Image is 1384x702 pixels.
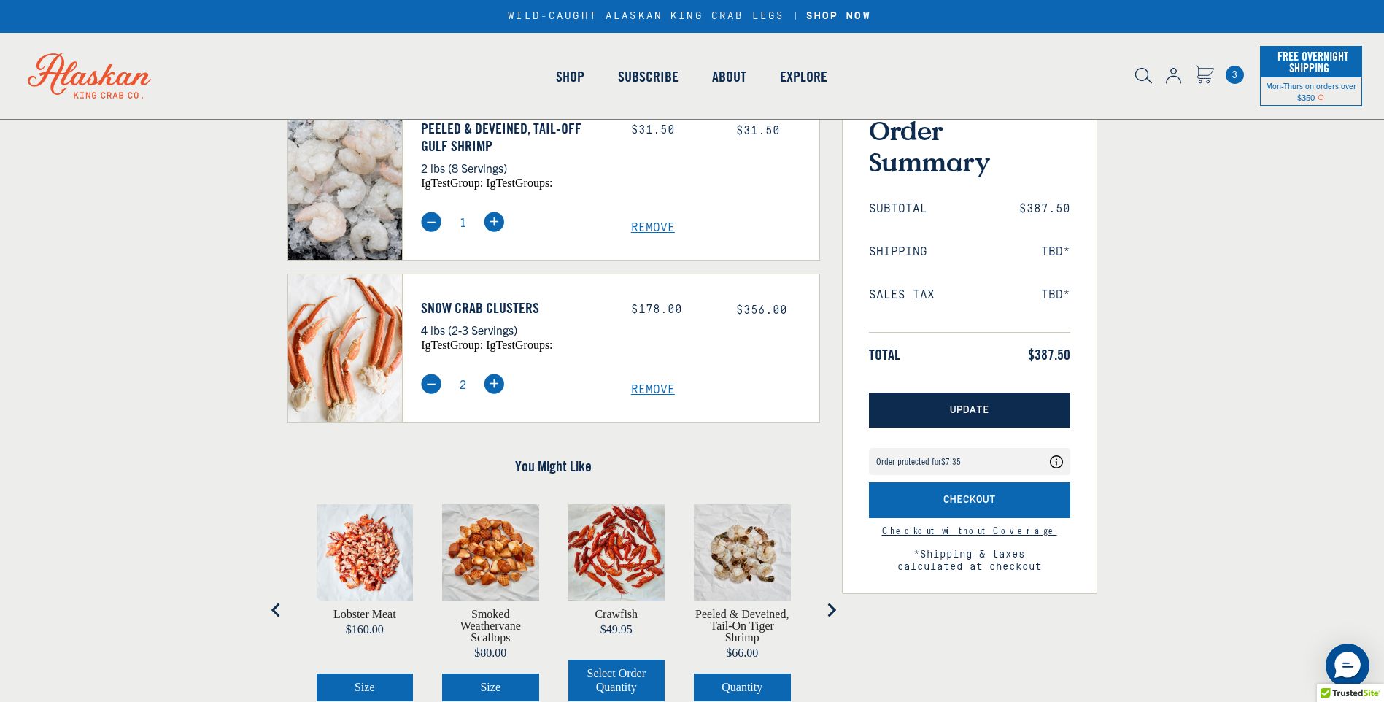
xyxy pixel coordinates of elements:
div: route shipping protection selector element [869,441,1070,482]
span: Size [480,681,500,693]
span: $387.50 [1019,202,1070,216]
a: Continue to checkout without Shipping Protection [882,524,1057,537]
a: About [695,35,763,118]
img: Smoked Weathervane Scallops [442,504,539,601]
span: 3 [1226,66,1244,84]
div: Order protected for $7.35 [876,457,961,466]
img: Alaskan King Crab Co. logo [7,33,171,119]
div: $178.00 [631,303,714,317]
a: Remove [631,221,819,235]
button: Update [869,393,1070,428]
span: $31.50 [736,124,780,137]
div: Messenger Dummy Widget [1326,644,1369,687]
span: igTestGroups: [486,177,552,189]
a: View Smoked Weathervane Scallops [442,609,539,644]
a: Shop [539,35,601,118]
a: Peeled & Deveined, Tail-Off Gulf Shrimp [421,120,609,155]
strong: SHOP NOW [806,10,871,22]
a: Explore [763,35,844,118]
span: $160.00 [346,623,384,636]
button: Select Peeled & Deveined, Tail-On Tiger Shrimp quantity [694,674,791,701]
p: 4 lbs (2-3 Servings) [421,320,609,339]
span: igTestGroup: [421,339,483,351]
span: igTestGroup: [421,177,483,189]
span: Quantity [722,681,762,693]
img: minus [421,374,441,394]
a: Snow Crab Clusters [421,299,609,317]
span: Shipping Notice Icon [1318,92,1324,102]
button: Select Crawfish select order quantity [568,660,665,701]
a: Cart [1226,66,1244,84]
a: SHOP NOW [801,10,876,23]
span: *Shipping & taxes calculated at checkout [869,536,1070,574]
span: Size [355,681,375,693]
p: 2 lbs (8 Servings) [421,158,609,177]
img: Peeled & Deveined, Tail-Off Gulf Shrimp - 2 lbs (8 Servings) [288,95,403,260]
a: Subscribe [601,35,695,118]
span: igTestGroups: [486,339,552,351]
img: plus [484,374,504,394]
h4: You Might Like [287,458,820,475]
span: Total [869,346,900,363]
a: Remove [631,383,819,397]
button: Select Smoked Weathervane Scallops size [442,674,539,701]
img: minus [421,212,441,232]
button: Next slide [816,595,846,625]
button: Select Lobster Meat size [317,674,414,701]
span: Update [950,404,989,417]
span: Checkout [943,494,996,506]
span: Mon-Thurs on orders over $350 [1266,80,1356,102]
button: Checkout with Shipping Protection included for an additional fee as listed above [869,482,1070,518]
div: WILD-CAUGHT ALASKAN KING CRAB LEGS | [508,10,875,23]
img: account [1166,68,1181,84]
h3: Order Summary [869,115,1070,177]
a: View Peeled & Deveined, Tail-On Tiger Shrimp [694,609,791,644]
span: Shipping [869,245,927,259]
img: Crawfish [568,504,665,601]
img: plus [484,212,504,232]
a: View Crawfish [595,609,638,620]
img: Pre-cooked, prepared lobster meat on butcher paper [317,504,414,601]
div: $31.50 [631,123,714,137]
img: search [1135,68,1152,84]
button: Go to last slide [262,595,291,625]
a: View Lobster Meat [333,609,396,620]
span: Subtotal [869,202,927,216]
span: $356.00 [736,304,787,317]
span: Select Order Quantity [587,667,646,693]
span: Free Overnight Shipping [1274,45,1348,79]
span: Sales Tax [869,288,935,302]
img: raw tiger shrimp on butcher paper [694,504,791,601]
span: $49.95 [600,623,633,636]
span: $387.50 [1028,346,1070,363]
a: Cart [1195,65,1214,86]
div: Coverage Options [869,448,1070,475]
img: Snow Crab Clusters - 4 lbs (2-3 Servings) [288,274,403,422]
span: $66.00 [726,647,758,659]
span: $80.00 [474,647,506,659]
